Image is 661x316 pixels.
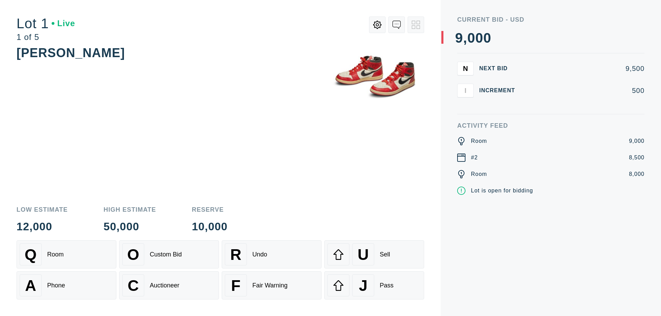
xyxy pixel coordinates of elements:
span: Q [25,246,37,263]
div: 9,500 [526,65,644,72]
div: Undo [252,251,267,258]
div: 50,000 [104,221,156,232]
button: QRoom [17,240,116,268]
div: Next Bid [479,66,521,71]
div: 12,000 [17,221,68,232]
button: RUndo [222,240,322,268]
div: Room [471,137,487,145]
span: U [358,246,369,263]
div: Phone [47,282,65,289]
div: Room [471,170,487,178]
div: 0 [483,31,491,45]
div: Increment [479,88,521,93]
div: Sell [380,251,390,258]
div: Lot 1 [17,17,75,30]
div: 10,000 [192,221,228,232]
div: Custom Bid [150,251,182,258]
div: Lot is open for bidding [471,187,533,195]
div: #2 [471,154,478,162]
button: USell [324,240,424,268]
span: R [230,246,241,263]
div: 500 [526,87,644,94]
div: Room [47,251,64,258]
div: 8,500 [629,154,644,162]
span: J [359,277,367,294]
span: F [231,277,240,294]
div: 0 [475,31,483,45]
div: Low Estimate [17,207,68,213]
span: N [463,64,468,72]
span: C [128,277,139,294]
div: Fair Warning [252,282,287,289]
div: Reserve [192,207,228,213]
div: Activity Feed [457,123,644,129]
div: 8,000 [629,170,644,178]
button: I [457,84,474,97]
div: 0 [467,31,475,45]
div: Pass [380,282,394,289]
div: Live [52,19,75,28]
span: I [464,86,466,94]
span: O [127,246,139,263]
div: High Estimate [104,207,156,213]
button: APhone [17,271,116,299]
div: , [463,31,467,169]
div: 9 [455,31,463,45]
div: 1 of 5 [17,33,75,41]
div: Current Bid - USD [457,17,644,23]
button: CAuctioneer [119,271,219,299]
div: [PERSON_NAME] [17,46,125,60]
button: JPass [324,271,424,299]
span: A [25,277,36,294]
div: Auctioneer [150,282,179,289]
div: 9,000 [629,137,644,145]
button: N [457,62,474,75]
button: FFair Warning [222,271,322,299]
button: OCustom Bid [119,240,219,268]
